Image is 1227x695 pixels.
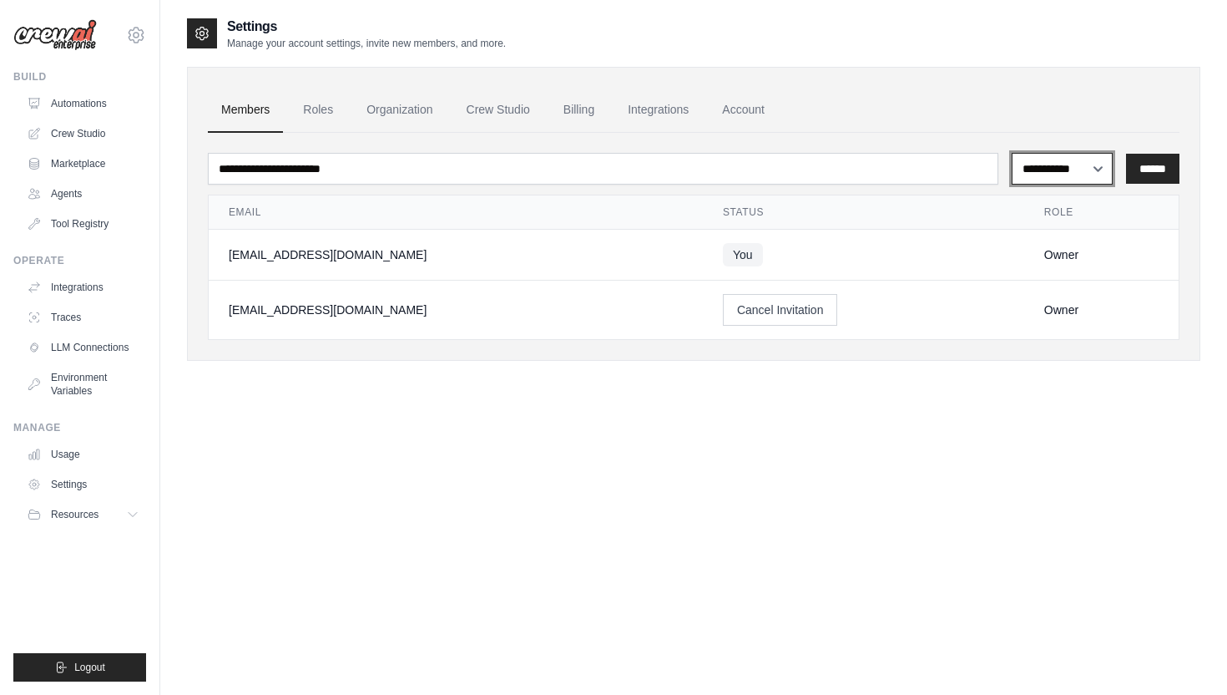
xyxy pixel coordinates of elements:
a: Integrations [614,88,702,133]
a: Usage [20,441,146,468]
a: Organization [353,88,446,133]
span: Resources [51,508,98,521]
a: Marketplace [20,150,146,177]
a: LLM Connections [20,334,146,361]
th: Email [209,195,703,230]
button: Cancel Invitation [723,294,838,326]
div: Owner [1044,302,1159,318]
a: Integrations [20,274,146,301]
div: Build [13,70,146,84]
a: Settings [20,471,146,498]
div: Operate [13,254,146,267]
a: Crew Studio [20,120,146,147]
th: Status [703,195,1024,230]
a: Crew Studio [453,88,543,133]
a: Billing [550,88,608,133]
p: Manage your account settings, invite new members, and more. [227,37,506,50]
a: Roles [290,88,346,133]
a: Automations [20,90,146,117]
a: Traces [20,304,146,331]
h2: Settings [227,17,506,37]
div: [EMAIL_ADDRESS][DOMAIN_NAME] [229,302,683,318]
button: Logout [13,653,146,682]
a: Tool Registry [20,211,146,237]
img: Logo [13,19,97,51]
span: Logout [74,661,105,674]
span: You [723,243,763,266]
div: Manage [13,421,146,434]
div: Owner [1044,246,1159,263]
div: [EMAIL_ADDRESS][DOMAIN_NAME] [229,246,683,263]
button: Resources [20,501,146,528]
th: Role [1024,195,1179,230]
a: Agents [20,180,146,207]
a: Account [709,88,778,133]
a: Environment Variables [20,364,146,404]
a: Members [208,88,283,133]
